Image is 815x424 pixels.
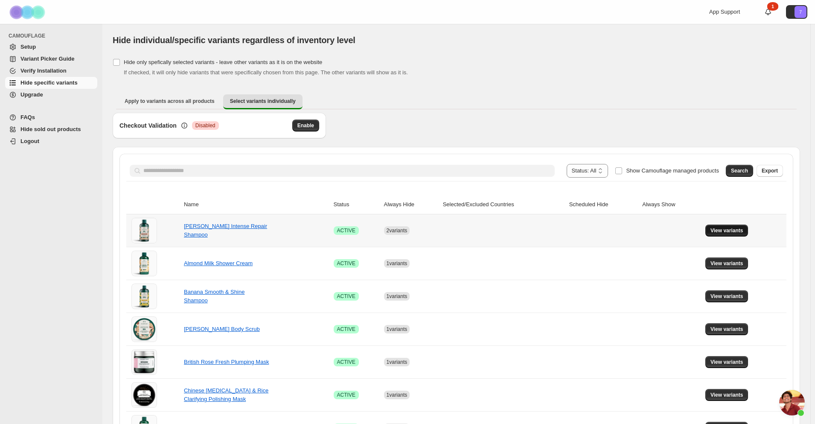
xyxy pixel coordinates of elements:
[20,56,74,62] span: Variant Picker Guide
[7,0,49,24] img: Camouflage
[440,195,567,214] th: Selected/Excluded Countries
[709,9,740,15] span: App Support
[184,359,269,365] a: British Rose Fresh Plumping Mask
[710,359,743,366] span: View variants
[131,316,157,342] img: Shea Body Scrub
[387,228,407,234] span: 2 variants
[181,195,331,214] th: Name
[381,195,440,214] th: Always Hide
[125,98,215,105] span: Apply to variants across all products
[387,293,407,299] span: 1 variants
[184,260,253,266] a: Almond Milk Shower Cream
[9,32,98,39] span: CAMOUFLAGE
[387,260,407,266] span: 1 variants
[705,257,748,269] button: View variants
[292,120,319,132] button: Enable
[184,289,244,304] a: Banana Smooth & Shine Shampoo
[5,135,97,147] a: Logout
[5,89,97,101] a: Upgrade
[5,77,97,89] a: Hide specific variants
[119,121,177,130] h3: Checkout Validation
[762,167,778,174] span: Export
[705,356,748,368] button: View variants
[726,165,753,177] button: Search
[20,91,43,98] span: Upgrade
[387,392,407,398] span: 1 variants
[20,79,78,86] span: Hide specific variants
[5,41,97,53] a: Setup
[626,167,719,174] span: Show Camouflage managed products
[764,8,772,16] a: 1
[184,223,267,238] a: [PERSON_NAME] Intense Repair Shampoo
[131,218,157,243] img: Shea Intense Repair Shampoo
[20,126,81,132] span: Hide sold out products
[705,389,748,401] button: View variants
[779,390,805,415] div: Chat öffnen
[710,326,743,333] span: View variants
[20,138,39,144] span: Logout
[184,387,268,402] a: Chinese [MEDICAL_DATA] & Rice Clarifying Polishing Mask
[710,392,743,398] span: View variants
[705,323,748,335] button: View variants
[223,94,303,109] button: Select variants individually
[387,359,407,365] span: 1 variants
[705,225,748,237] button: View variants
[20,67,67,74] span: Verify Installation
[331,195,381,214] th: Status
[20,114,35,120] span: FAQs
[5,123,97,135] a: Hide sold out products
[705,290,748,302] button: View variants
[767,2,778,11] div: 1
[337,293,355,300] span: ACTIVE
[230,98,296,105] span: Select variants individually
[124,59,322,65] span: Hide only spefically selected variants - leave other variants as it is on the website
[795,6,806,18] span: Avatar with initials 7
[118,94,221,108] button: Apply to variants across all products
[195,122,215,129] span: Disabled
[757,165,783,177] button: Export
[131,284,157,309] img: Banana Smooth & Shine Shampoo
[786,5,807,19] button: Avatar with initials 7
[640,195,703,214] th: Always Show
[113,35,355,45] span: Hide individual/specific variants regardless of inventory level
[131,349,157,375] img: British Rose Fresh Plumping Mask
[297,122,314,129] span: Enable
[567,195,640,214] th: Scheduled Hide
[337,260,355,267] span: ACTIVE
[5,111,97,123] a: FAQs
[710,293,743,300] span: View variants
[5,65,97,77] a: Verify Installation
[710,260,743,267] span: View variants
[710,227,743,234] span: View variants
[337,359,355,366] span: ACTIVE
[337,392,355,398] span: ACTIVE
[124,69,408,76] span: If checked, it will only hide variants that were specifically chosen from this page. The other va...
[5,53,97,65] a: Variant Picker Guide
[731,167,748,174] span: Search
[337,326,355,333] span: ACTIVE
[337,227,355,234] span: ACTIVE
[184,326,260,332] a: [PERSON_NAME] Body Scrub
[387,326,407,332] span: 1 variants
[131,251,157,276] img: Almond Milk Shower Cream
[799,9,802,15] text: 7
[20,44,36,50] span: Setup
[131,382,157,408] img: Chinese Ginseng & Rice Clarifying Polishing Mask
